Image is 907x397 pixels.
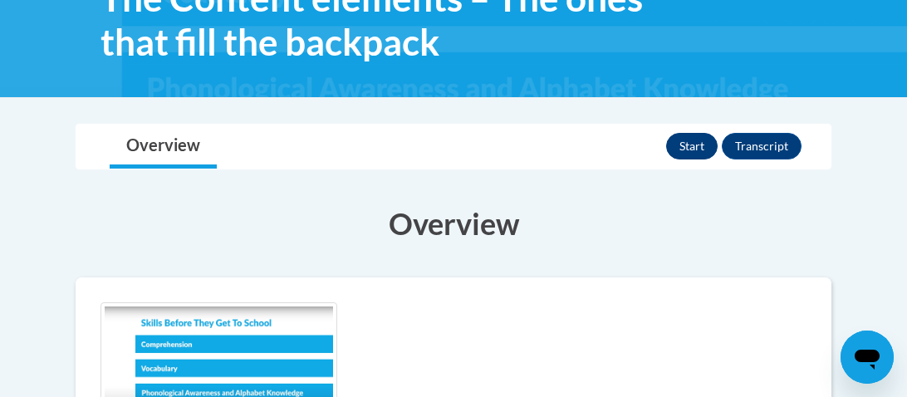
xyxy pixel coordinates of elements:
a: Overview [110,125,217,169]
button: Transcript [722,133,802,159]
iframe: Botón para iniciar la ventana de mensajería [841,331,894,384]
h3: Overview [76,203,831,244]
button: Start [666,133,718,159]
